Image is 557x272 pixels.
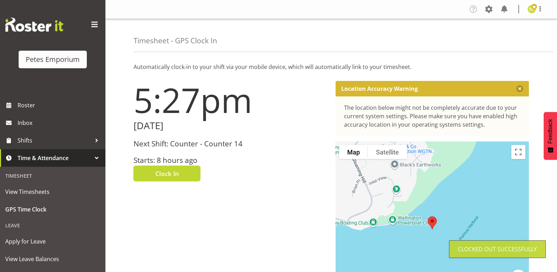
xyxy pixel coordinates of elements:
[2,218,104,233] div: Leave
[18,135,91,146] span: Shifts
[368,145,407,159] button: Show satellite imagery
[2,169,104,183] div: Timesheet
[18,100,102,110] span: Roster
[339,145,368,159] button: Show street map
[134,120,327,131] h2: [DATE]
[2,233,104,250] a: Apply for Leave
[527,5,536,13] img: emma-croft7499.jpg
[18,153,91,163] span: Time & Attendance
[511,145,525,159] button: Toggle fullscreen view
[2,201,104,218] a: GPS Time Clock
[18,118,102,128] span: Inbox
[134,166,200,181] button: Clock In
[26,54,80,65] div: Petes Emporium
[134,63,529,71] p: Automatically clock-in to your shift via your mobile device, which will automatically link to you...
[544,112,557,160] button: Feedback - Show survey
[341,85,418,92] p: Location Accuracy Warning
[134,140,327,148] h3: Next Shift: Counter - Counter 14
[5,18,63,32] img: Rosterit website logo
[5,236,100,247] span: Apply for Leave
[2,183,104,201] a: View Timesheets
[134,81,327,119] h1: 5:27pm
[5,204,100,215] span: GPS Time Clock
[516,85,523,92] button: Close message
[155,169,179,178] span: Clock In
[344,103,521,129] div: The location below might not be completely accurate due to your current system settings. Please m...
[5,254,100,264] span: View Leave Balances
[458,245,537,253] div: Clocked out Successfully
[134,37,217,45] h4: Timesheet - GPS Clock In
[5,186,100,197] span: View Timesheets
[547,119,553,144] span: Feedback
[2,250,104,268] a: View Leave Balances
[134,156,327,164] h3: Starts: 8 hours ago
